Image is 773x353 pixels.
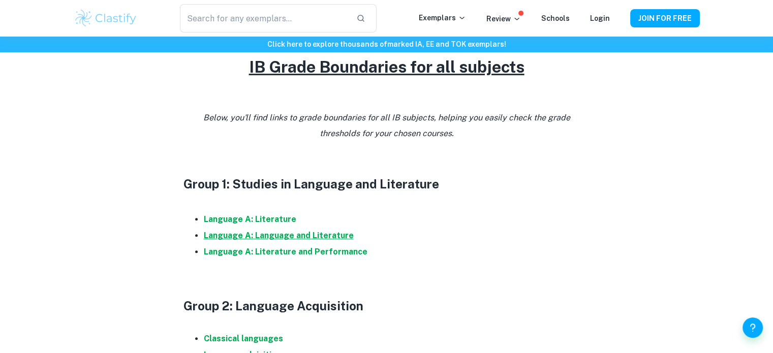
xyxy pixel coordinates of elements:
img: Clastify logo [74,8,138,28]
a: Language A: Literature [204,214,296,224]
input: Search for any exemplars... [180,4,348,33]
a: Language A: Literature and Performance [204,247,367,256]
h3: Group 1: Studies in Language and Literature [183,175,590,193]
h3: Group 2: Language Acquisition [183,297,590,315]
a: Classical languages [204,334,283,343]
u: IB Grade Boundaries for all subjects [249,57,524,76]
p: Exemplars [419,12,466,23]
h6: Click here to explore thousands of marked IA, EE and TOK exemplars ! [2,39,771,50]
p: Review [486,13,521,24]
a: Login [590,14,610,22]
button: JOIN FOR FREE [630,9,700,27]
a: Schools [541,14,570,22]
a: Language A: Language and Literature [204,231,354,240]
button: Help and Feedback [743,317,763,338]
i: Below, you'll find links to grade boundaries for all IB subjects, helping you easily check the gr... [203,113,570,138]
